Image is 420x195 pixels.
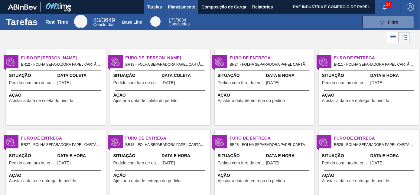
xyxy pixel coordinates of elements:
[215,137,224,147] img: status
[21,61,101,68] span: BR12 - FOLHA SEPARADORA PAPEL CARTÃO Pedido - 2011122
[57,81,71,85] span: 14/09/2025
[322,153,369,159] span: Situação
[230,55,314,61] span: Furo de Entrega
[9,179,77,183] span: Ajustar a data de entrega do pedido
[162,153,209,159] span: Data e Hora
[388,20,399,25] span: Filtro
[370,72,417,79] span: Data e Hora
[322,172,417,179] span: Ação
[113,81,160,85] span: Pedido com furo de coleta
[93,17,115,23] span: / 3649
[218,172,313,179] span: Ação
[125,61,205,68] span: BR19 - FOLHA SEPARADORA PAPEL CARTÃO Pedido - 2011127
[113,179,181,183] span: Ajustar a data de entrega do pedido
[407,3,414,11] img: Logout
[266,72,313,79] span: Data e Hora
[370,153,417,159] span: Data e Hora
[21,141,101,148] span: BR27 - FOLHA SEPARADORA PAPEL CARTÃO Pedido - 2004528
[21,135,106,141] span: Furo de Entrega
[387,32,399,43] div: Visão em Lista
[57,72,104,79] span: Data Coleta
[218,161,265,165] span: Pedido com furo de entrega
[9,98,73,103] span: Ajustar a data de coleta do pedido
[9,92,104,98] span: Ação
[93,18,115,27] div: Real Time
[113,153,160,159] span: Situação
[6,57,15,66] img: status
[322,161,369,165] span: Pedido com furo de entrega
[334,141,414,148] span: BR28 - FOLHA SEPARADORA PAPEL CARTÃO Pedido - 1990882
[322,98,389,103] span: Ajustar a data de entrega do pedido
[230,135,314,141] span: Furo de Entrega
[45,19,68,25] div: Real Time
[266,161,279,165] span: 28/08/2025,
[74,15,87,28] div: Real Time
[334,135,419,141] span: Furo de Entrega
[125,135,210,141] span: Furo de Entrega
[334,55,419,61] span: Furo de Entrega
[215,57,224,66] img: status
[9,153,56,159] span: Situação
[334,61,414,68] span: BR11 - FOLHA SEPARADORA PAPEL CARTÃO Pedido - 1994334
[168,18,175,22] span: 173
[168,18,190,26] div: Base Line
[230,61,310,68] span: BR24 - FOLHA SEPARADORA PAPEL CARTÃO Pedido - 2008910
[93,17,100,23] span: 83
[370,161,384,165] span: 29/08/2025,
[6,137,15,147] img: status
[168,3,195,11] span: Planejamento
[9,81,56,85] span: Pedido com furo de coleta
[322,92,417,98] span: Ação
[266,153,313,159] span: Data e Hora
[218,179,285,183] span: Ajustar a data de entrega do pedido
[252,3,273,11] span: Relatórios
[162,161,175,165] span: 16/09/2025,
[9,72,56,79] span: Situação
[6,18,38,25] h1: Tarefas
[8,4,37,10] img: TNhmsLtSVTkK8tSr43FrP2fwEKptu5GPRR3wAAAABJRU5ErkJggg==
[218,98,285,103] span: Ajustar a data de entrega do pedido
[218,72,265,79] span: Situação
[230,141,310,148] span: BR28 - FOLHA SEPARADORA PAPEL CARTÃO Pedido - 1975298
[21,55,106,61] span: Furo de Coleta
[218,153,265,159] span: Situação
[125,55,210,61] span: Furo de Coleta
[111,137,120,147] img: status
[168,18,186,22] span: / 3834
[162,72,209,79] span: Data Coleta
[113,72,160,79] span: Situação
[375,3,394,11] button: Notificações
[319,137,328,147] img: status
[218,92,313,98] span: Ação
[322,179,389,183] span: Ajustar a data de entrega do pedido
[113,92,209,98] span: Ação
[57,153,104,159] span: Data e Hora
[322,81,369,85] span: Pedido com furo de entrega
[93,22,114,27] span: Concluídas
[122,20,142,25] div: Base Line
[113,172,209,179] span: Ação
[322,72,369,79] span: Situação
[370,81,384,85] span: 16/09/2025,
[57,161,71,165] span: 14/09/2025,
[266,81,279,85] span: 14/09/2025,
[113,161,160,165] span: Pedido com furo de entrega
[9,172,104,179] span: Ação
[162,81,175,85] span: 13/09/2025
[201,3,246,11] span: Composição de Carga
[125,141,205,148] span: BR18 - FOLHA SEPARADORA PAPEL CARTÃO Pedido - 2017849
[9,161,56,165] span: Pedido com furo de entrega
[218,81,265,85] span: Pedido com furo de entrega
[111,57,120,66] img: status
[399,32,410,43] div: Visão em Cards
[150,16,161,27] div: Base Line
[319,57,328,66] img: status
[168,21,190,26] span: Concluídas
[113,98,178,103] span: Ajustar a data de coleta do pedido
[147,3,162,11] span: Tarefas
[363,16,414,28] button: Filtro
[385,1,392,8] span: 24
